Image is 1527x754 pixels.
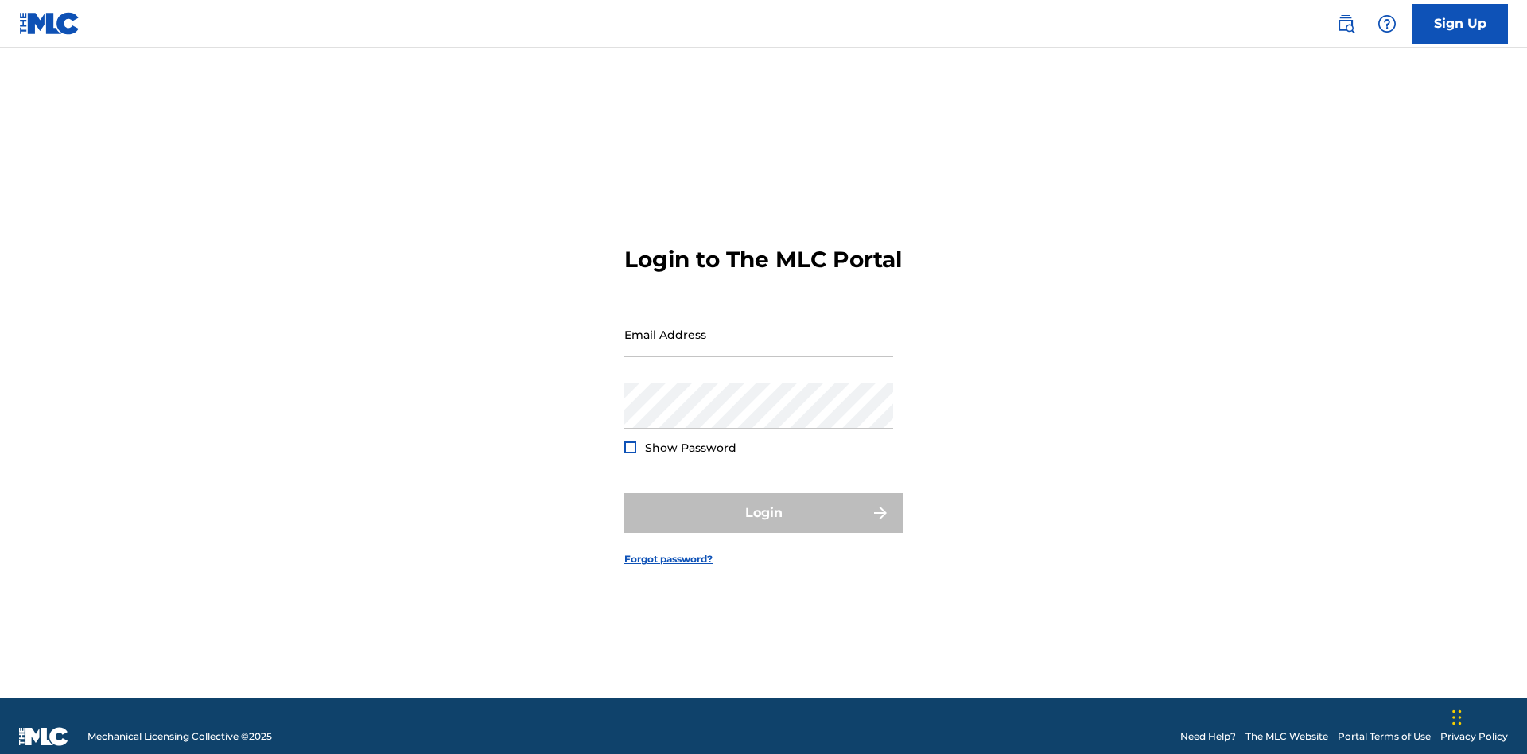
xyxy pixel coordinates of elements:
[1440,729,1508,744] a: Privacy Policy
[1447,678,1527,754] iframe: Chat Widget
[1338,729,1431,744] a: Portal Terms of Use
[624,552,713,566] a: Forgot password?
[1336,14,1355,33] img: search
[1412,4,1508,44] a: Sign Up
[1245,729,1328,744] a: The MLC Website
[19,727,68,746] img: logo
[624,246,902,274] h3: Login to The MLC Portal
[1330,8,1362,40] a: Public Search
[1452,694,1462,741] div: Drag
[1180,729,1236,744] a: Need Help?
[19,12,80,35] img: MLC Logo
[1377,14,1397,33] img: help
[645,441,736,455] span: Show Password
[1371,8,1403,40] div: Help
[87,729,272,744] span: Mechanical Licensing Collective © 2025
